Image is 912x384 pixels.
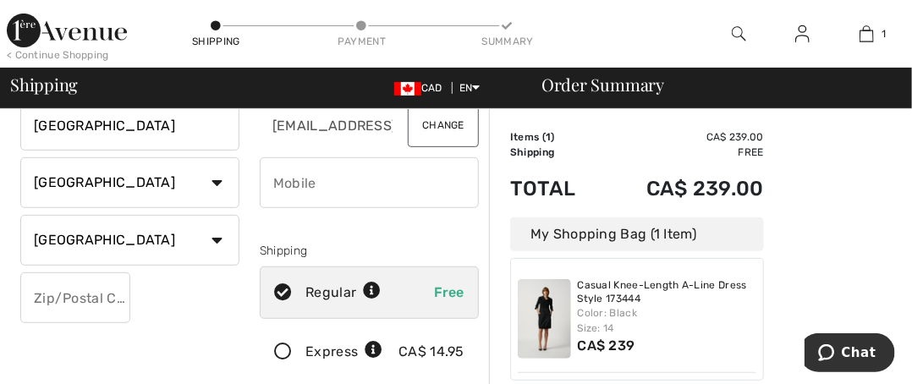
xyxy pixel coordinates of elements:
td: Total [510,160,601,217]
img: search the website [732,24,746,44]
input: E-mail [260,100,394,151]
span: CA$ 239 [578,337,635,354]
span: 1 [546,131,551,143]
span: CAD [394,82,449,94]
div: Shipping [260,242,479,260]
a: Casual Knee-Length A-Line Dress Style 173444 [578,279,757,305]
div: Order Summary [521,76,902,93]
input: Mobile [260,157,479,208]
td: CA$ 239.00 [601,129,764,145]
span: Free [434,284,464,300]
span: 1 [882,26,887,41]
td: Items ( ) [510,129,601,145]
iframe: Opens a widget where you can chat to one of our agents [805,333,895,376]
div: CA$ 14.95 [398,342,464,362]
a: 1 [836,24,898,44]
div: Shipping [190,34,241,49]
a: Sign In [782,24,823,45]
span: Shipping [10,76,78,93]
input: Zip/Postal Code [20,272,130,323]
img: Canadian Dollar [394,82,421,96]
div: Payment [337,34,387,49]
img: 1ère Avenue [7,14,127,47]
div: Regular [305,283,381,303]
td: CA$ 239.00 [601,160,764,217]
div: Express [305,342,382,362]
button: Change [408,103,479,147]
div: My Shopping Bag (1 Item) [510,217,764,251]
input: City [20,100,239,151]
div: Color: Black Size: 14 [578,305,757,336]
img: My Bag [860,24,874,44]
td: Shipping [510,145,601,160]
div: < Continue Shopping [7,47,109,63]
img: My Info [795,24,810,44]
img: Casual Knee-Length A-Line Dress Style 173444 [518,279,571,359]
span: EN [459,82,481,94]
div: Summary [482,34,533,49]
td: Free [601,145,764,160]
